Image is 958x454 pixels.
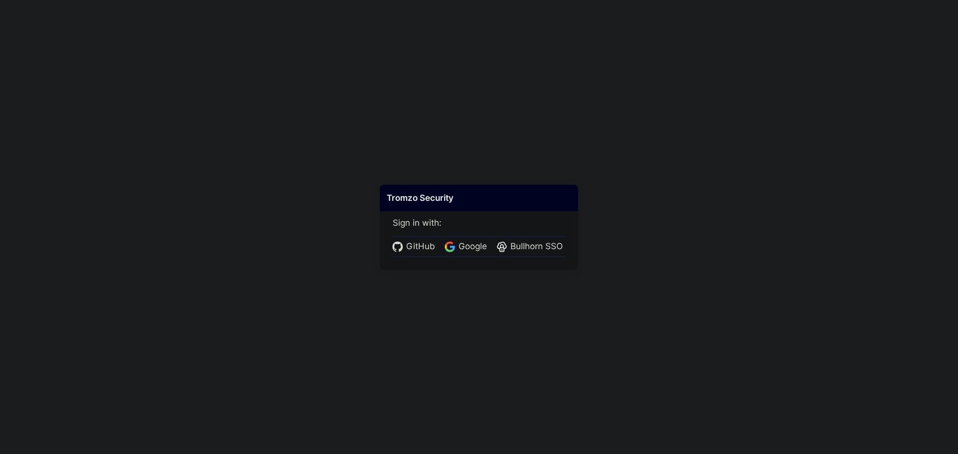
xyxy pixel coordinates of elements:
[497,240,566,253] a: Bullhorn SSO
[403,240,438,253] span: GitHub
[393,204,566,257] div: Sign in with:
[380,184,578,211] div: Tromzo Security
[507,240,566,253] span: Bullhorn SSO
[445,240,490,253] a: Google
[456,240,490,253] span: Google
[393,240,438,253] a: GitHub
